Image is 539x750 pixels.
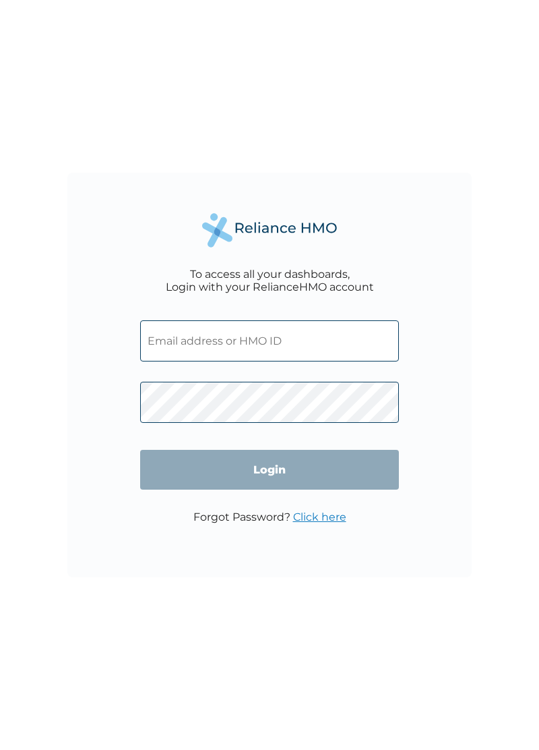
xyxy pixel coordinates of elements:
[140,450,399,490] input: Login
[293,511,346,523] a: Click here
[166,268,374,293] div: To access all your dashboards, Login with your RelianceHMO account
[140,320,399,362] input: Email address or HMO ID
[202,213,337,248] img: Reliance Health's Logo
[193,511,346,523] p: Forgot Password?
